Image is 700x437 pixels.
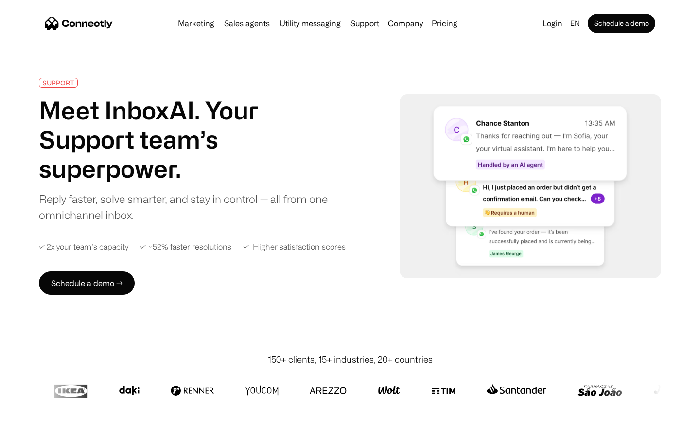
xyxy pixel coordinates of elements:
[19,420,58,434] ul: Language list
[39,96,334,183] h1: Meet InboxAI. Your Support team’s superpower.
[243,242,346,252] div: ✓ Higher satisfaction scores
[570,17,580,30] div: en
[268,353,433,366] div: 150+ clients, 15+ industries, 20+ countries
[39,271,135,295] a: Schedule a demo →
[42,79,74,86] div: SUPPORT
[588,14,655,33] a: Schedule a demo
[347,19,383,27] a: Support
[539,17,566,30] a: Login
[174,19,218,27] a: Marketing
[10,419,58,434] aside: Language selected: English
[140,242,231,252] div: ✓ ~52% faster resolutions
[428,19,461,27] a: Pricing
[276,19,345,27] a: Utility messaging
[39,191,334,223] div: Reply faster, solve smarter, and stay in control — all from one omnichannel inbox.
[220,19,274,27] a: Sales agents
[39,242,128,252] div: ✓ 2x your team’s capacity
[388,17,423,30] div: Company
